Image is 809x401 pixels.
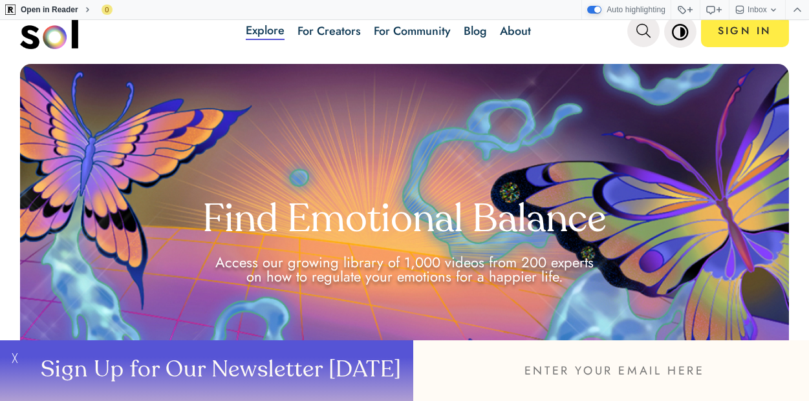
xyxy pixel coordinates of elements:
a: About [500,23,531,39]
a: Explore [246,22,285,40]
nav: main navigation [20,8,788,54]
div: Access our growing library of 1,000 videos from 200 experts on how to regulate your emotions for ... [206,255,603,283]
button: Sign Up for Our Newsletter [DATE] [26,340,414,401]
img: logo [20,13,78,49]
a: SIGN IN [701,15,789,47]
a: Blog [464,23,487,39]
a: For Creators [297,23,361,39]
h1: Find Emotional Balance [202,200,607,242]
a: For Community [374,23,451,39]
input: ENTER YOUR EMAIL HERE [413,340,809,401]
